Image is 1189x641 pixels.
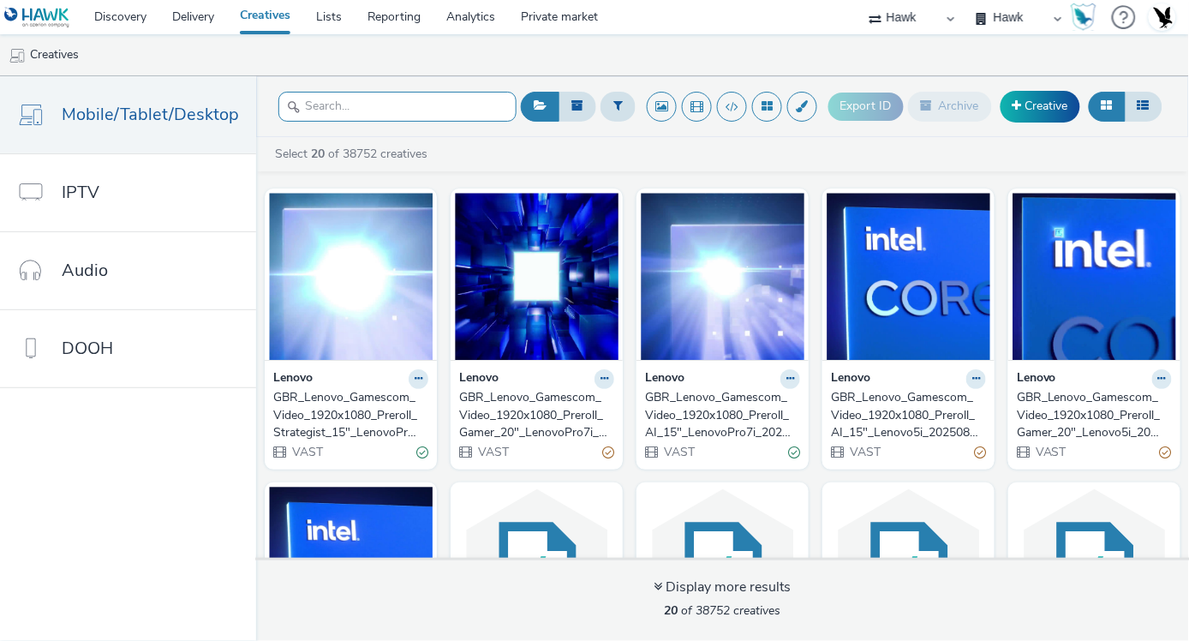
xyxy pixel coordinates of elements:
[416,443,428,461] div: Valid
[269,193,433,360] img: GBR_Lenovo_Gamescom_Video_1920x1080_Preroll_Strategist_15"_LenovoPro7i_20250820 visual
[459,389,607,441] div: GBR_Lenovo_Gamescom_Video_1920x1080_Preroll_Gamer_20"_LenovoPro7i_20250820
[645,389,793,441] div: GBR_Lenovo_Gamescom_Video_1920x1080_Preroll_AI_15"_LenovoPro7i_20250820
[788,443,800,461] div: Valid
[1071,3,1096,31] img: Hawk Academy
[908,92,992,121] button: Archive
[1125,92,1162,121] button: Table
[459,369,499,389] strong: Lenovo
[1071,3,1103,31] a: Hawk Academy
[1013,193,1176,360] img: GBR_Lenovo_Gamescom_Video_1920x1080_Preroll_Gamer_20"_Lenovo5i_20250820 visual
[311,146,325,162] strong: 20
[1150,4,1175,30] img: Account UK
[62,258,108,283] span: Audio
[62,336,113,361] span: DOOH
[1034,444,1067,460] span: VAST
[1017,369,1056,389] strong: Lenovo
[654,578,792,597] div: Display more results
[476,444,509,460] span: VAST
[974,443,986,461] div: Partially valid
[290,444,323,460] span: VAST
[273,369,313,389] strong: Lenovo
[645,389,800,441] a: GBR_Lenovo_Gamescom_Video_1920x1080_Preroll_AI_15"_LenovoPro7i_20250820
[9,47,26,64] img: mobile
[1001,91,1080,122] a: Creative
[273,389,421,441] div: GBR_Lenovo_Gamescom_Video_1920x1080_Preroll_Strategist_15"_LenovoPro7i_20250820
[273,146,434,162] a: Select of 38752 creatives
[278,92,517,122] input: Search...
[827,193,990,360] img: GBR_Lenovo_Gamescom_Video_1920x1080_Preroll_AI_15"_Lenovo5i_20250820 visual
[602,443,614,461] div: Partially valid
[831,389,979,441] div: GBR_Lenovo_Gamescom_Video_1920x1080_Preroll_AI_15"_Lenovo5i_20250820
[641,193,804,360] img: GBR_Lenovo_Gamescom_Video_1920x1080_Preroll_AI_15"_LenovoPro7i_20250820 visual
[62,180,99,205] span: IPTV
[831,389,986,441] a: GBR_Lenovo_Gamescom_Video_1920x1080_Preroll_AI_15"_Lenovo5i_20250820
[62,102,239,127] span: Mobile/Tablet/Desktop
[273,389,428,441] a: GBR_Lenovo_Gamescom_Video_1920x1080_Preroll_Strategist_15"_LenovoPro7i_20250820
[665,602,678,619] strong: 20
[665,602,781,619] span: of 38752 creatives
[645,369,684,389] strong: Lenovo
[662,444,695,460] span: VAST
[459,389,614,441] a: GBR_Lenovo_Gamescom_Video_1920x1080_Preroll_Gamer_20"_LenovoPro7i_20250820
[831,369,870,389] strong: Lenovo
[848,444,881,460] span: VAST
[455,193,618,360] img: GBR_Lenovo_Gamescom_Video_1920x1080_Preroll_Gamer_20"_LenovoPro7i_20250820 visual
[1017,389,1165,441] div: GBR_Lenovo_Gamescom_Video_1920x1080_Preroll_Gamer_20"_Lenovo5i_20250820
[4,7,70,28] img: undefined Logo
[1160,443,1172,461] div: Partially valid
[828,93,904,120] button: Export ID
[1089,92,1126,121] button: Grid
[1017,389,1172,441] a: GBR_Lenovo_Gamescom_Video_1920x1080_Preroll_Gamer_20"_Lenovo5i_20250820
